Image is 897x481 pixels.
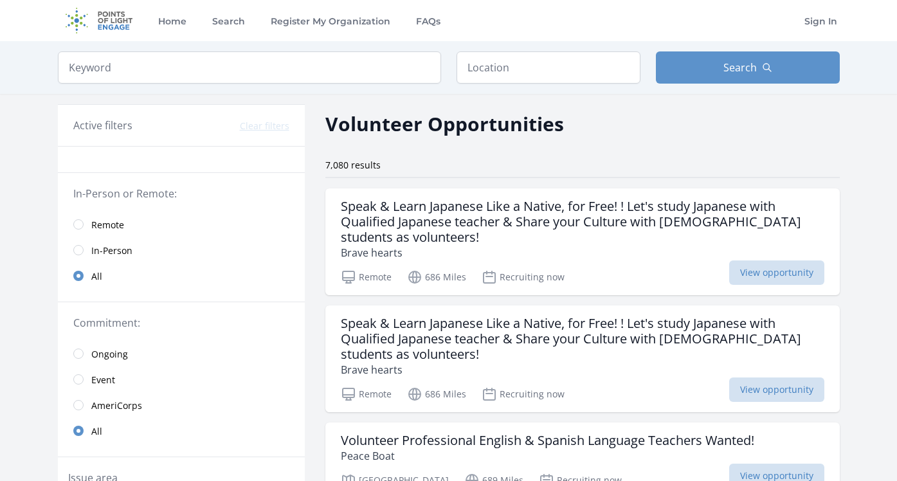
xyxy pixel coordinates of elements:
[91,348,128,361] span: Ongoing
[58,237,305,263] a: In-Person
[457,51,640,84] input: Location
[58,341,305,367] a: Ongoing
[482,386,565,402] p: Recruiting now
[341,199,824,245] h3: Speak & Learn Japanese Like a Native, for Free! ! Let's study Japanese with Qualified Japanese te...
[341,386,392,402] p: Remote
[91,244,132,257] span: In-Person
[729,377,824,402] span: View opportunity
[91,219,124,231] span: Remote
[341,362,824,377] p: Brave hearts
[240,120,289,132] button: Clear filters
[91,399,142,412] span: AmeriCorps
[58,367,305,392] a: Event
[58,212,305,237] a: Remote
[341,316,824,362] h3: Speak & Learn Japanese Like a Native, for Free! ! Let's study Japanese with Qualified Japanese te...
[341,245,824,260] p: Brave hearts
[91,425,102,438] span: All
[723,60,757,75] span: Search
[58,418,305,444] a: All
[73,118,132,133] h3: Active filters
[91,374,115,386] span: Event
[341,433,754,448] h3: Volunteer Professional English & Spanish Language Teachers Wanted!
[73,186,289,201] legend: In-Person or Remote:
[91,270,102,283] span: All
[729,260,824,285] span: View opportunity
[325,109,564,138] h2: Volunteer Opportunities
[407,269,466,285] p: 686 Miles
[482,269,565,285] p: Recruiting now
[341,269,392,285] p: Remote
[325,188,840,295] a: Speak & Learn Japanese Like a Native, for Free! ! Let's study Japanese with Qualified Japanese te...
[656,51,840,84] button: Search
[325,305,840,412] a: Speak & Learn Japanese Like a Native, for Free! ! Let's study Japanese with Qualified Japanese te...
[341,448,754,464] p: Peace Boat
[58,392,305,418] a: AmeriCorps
[58,263,305,289] a: All
[325,159,381,171] span: 7,080 results
[73,315,289,331] legend: Commitment:
[58,51,441,84] input: Keyword
[407,386,466,402] p: 686 Miles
